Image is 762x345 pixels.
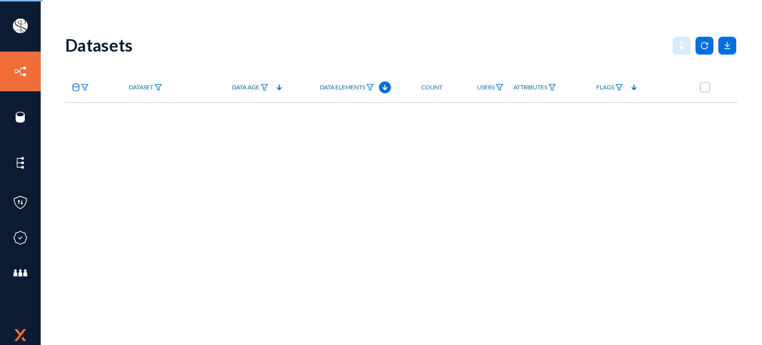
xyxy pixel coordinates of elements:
a: Data Age [227,79,273,96]
a: Data Elements [315,79,379,96]
span: Users [477,84,495,91]
span: Data Elements [320,84,365,91]
img: icon-filter.svg [615,84,623,91]
span: Attributes [513,84,547,91]
img: icon-filter.svg [81,84,89,91]
img: icon-policies.svg [13,195,28,210]
img: ACg8ocIa8OWj5FIzaB8MU-JIbNDt0RWcUDl_eQ0ZyYxN7rWYZ1uJfn9p=s96-c [13,18,28,33]
img: icon-filter.svg [548,84,556,91]
span: Data Age [232,84,259,91]
a: Flags [591,79,628,96]
div: Datasets [65,35,133,55]
a: Dataset [124,79,167,96]
a: Attributes [508,79,561,96]
img: icon-filter.svg [260,84,268,91]
img: icon-filter.svg [366,84,374,91]
img: icon-filter.svg [496,84,504,91]
span: Count [421,84,443,91]
span: Dataset [129,84,153,91]
img: icon-members.svg [13,266,28,280]
a: Users [472,79,508,96]
img: icon-sources.svg [13,110,28,125]
img: icon-elements.svg [13,155,28,170]
img: icon-filter.svg [154,84,162,91]
img: icon-inventory.svg [13,64,28,79]
span: Flags [596,84,614,91]
img: icon-compliance.svg [13,230,28,245]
